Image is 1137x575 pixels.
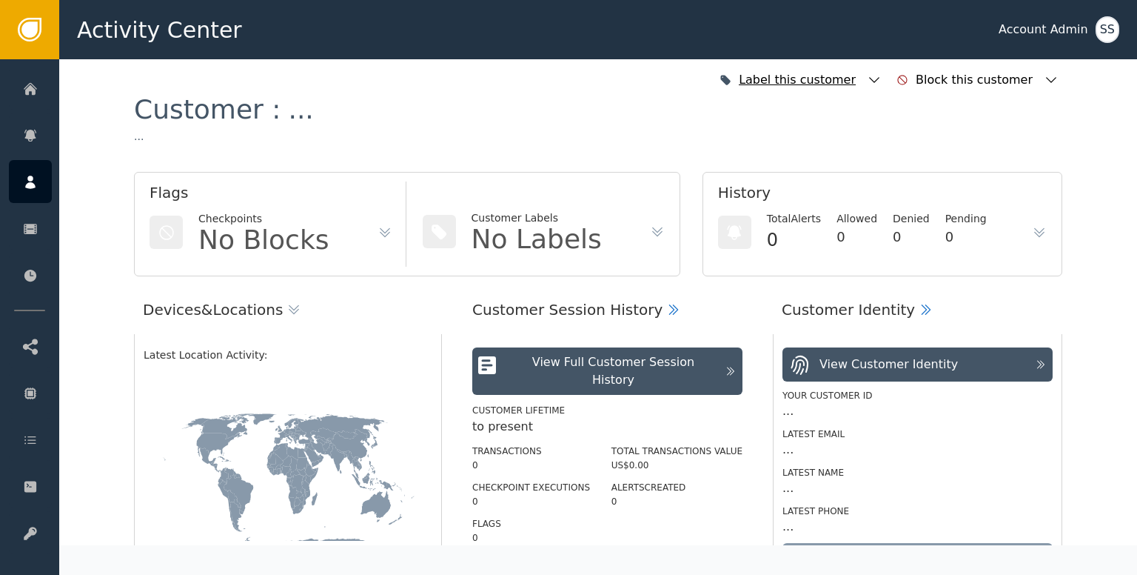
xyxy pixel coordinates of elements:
div: Latest Name [782,466,1053,479]
div: Pending [945,211,987,227]
label: Flags [472,519,501,529]
div: Latest Location Activity: [144,348,432,363]
div: Latest Phone [782,505,1053,518]
div: ... [782,402,1053,420]
label: Checkpoint Executions [472,482,590,493]
div: Label this customer [739,71,859,89]
div: to present [472,418,742,436]
button: Label this customer [716,64,885,96]
div: Devices & Locations [143,299,283,321]
div: Flags [150,182,392,211]
div: Block this customer [916,71,1036,89]
div: Customer Identity [782,299,915,321]
div: View Full Customer Session History [509,353,717,389]
div: ... [782,518,1053,536]
div: Customer Session History [472,299,663,321]
div: 0 [836,227,877,247]
div: 0 [767,227,821,253]
div: Customer : [134,96,314,123]
div: Number of sources: 0 [782,543,1053,563]
div: ... [782,441,1053,459]
div: View Customer Identity [819,356,958,373]
div: 0 [611,495,742,508]
div: Your Customer ID [782,389,1053,402]
label: Total Transactions Value [611,446,742,456]
div: 0 [893,227,930,247]
div: History [718,182,1047,211]
div: ... [288,96,313,123]
label: Customer Lifetime [472,405,565,416]
div: 0 [472,495,590,508]
button: Block this customer [893,64,1062,96]
div: Denied [893,211,930,227]
div: Allowed [836,211,877,227]
div: Account Admin [999,21,1088,39]
div: 0 [472,459,590,472]
button: View Customer Identity [782,348,1053,382]
div: No Blocks [198,227,329,253]
div: US$0.00 [611,459,742,472]
div: 0 [472,531,590,545]
label: Alerts Created [611,482,686,493]
div: No Labels [472,226,602,253]
div: Customer Labels [472,210,602,226]
label: Transactions [472,446,542,456]
button: View Full Customer Session History [472,348,742,395]
div: ... [134,123,144,150]
div: Latest Email [782,428,1053,441]
button: SS [1096,16,1119,43]
div: Checkpoints [198,211,329,227]
div: 0 [945,227,987,247]
div: Total Alerts [767,211,821,227]
div: ... [782,479,1053,497]
span: Activity Center [77,13,242,47]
